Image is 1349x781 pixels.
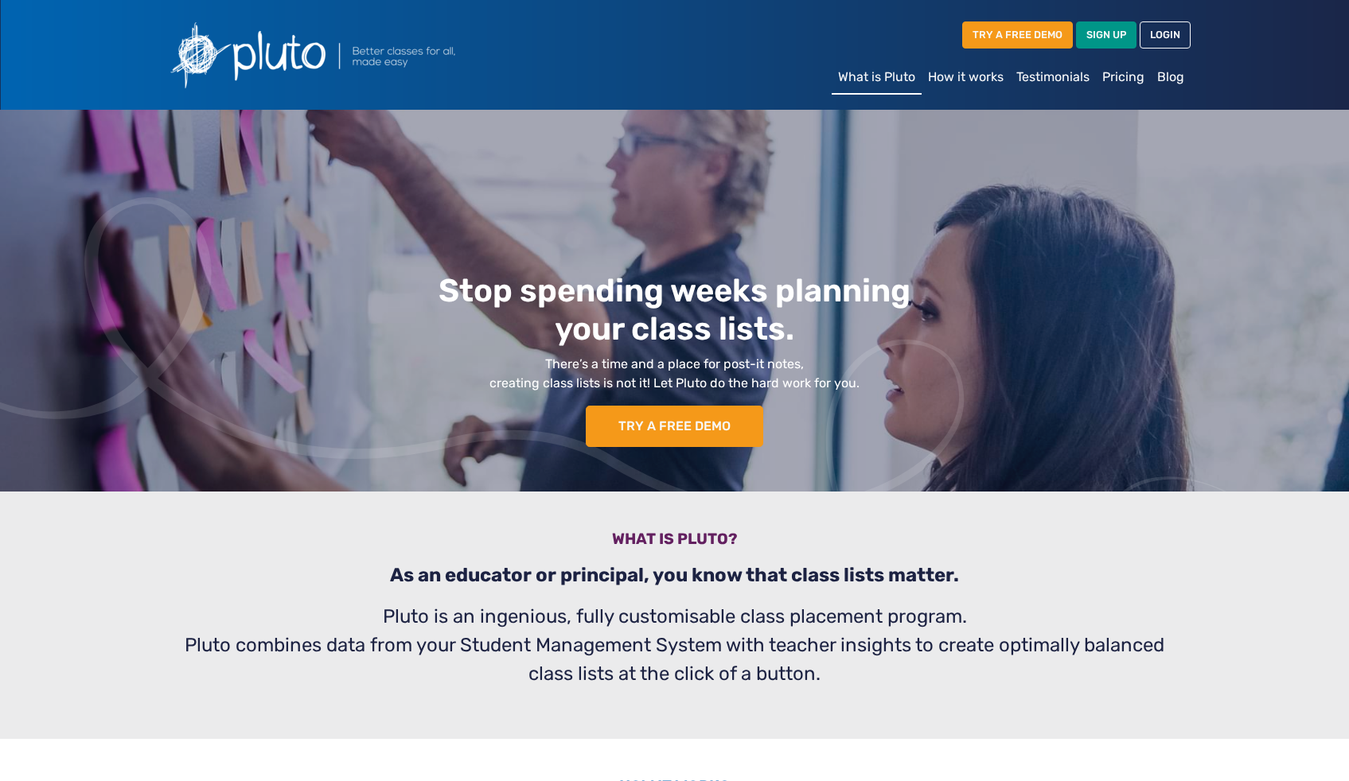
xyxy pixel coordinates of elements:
[202,272,1147,348] h1: Stop spending weeks planning your class lists.
[390,564,959,586] b: As an educator or principal, you know that class lists matter.
[159,13,541,97] img: Pluto logo with the text Better classes for all, made easy
[1076,21,1137,48] a: SIGN UP
[169,530,1181,554] h3: What is pluto?
[1010,61,1096,93] a: Testimonials
[832,61,922,95] a: What is Pluto
[1096,61,1151,93] a: Pricing
[962,21,1073,48] a: TRY A FREE DEMO
[922,61,1010,93] a: How it works
[1140,21,1191,48] a: LOGIN
[202,355,1147,393] p: There’s a time and a place for post-it notes, creating class lists is not it! Let Pluto do the ha...
[169,602,1181,688] p: Pluto is an ingenious, fully customisable class placement program. Pluto combines data from your ...
[1151,61,1191,93] a: Blog
[586,406,763,447] a: TRY A FREE DEMO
